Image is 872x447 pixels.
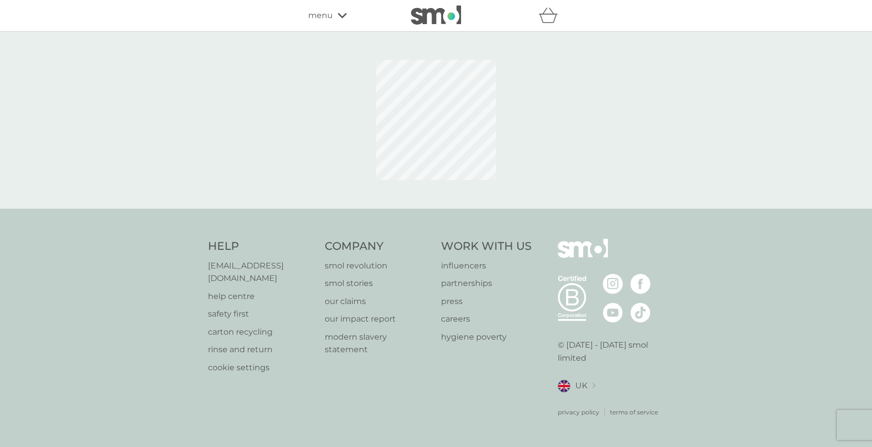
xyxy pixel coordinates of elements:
img: UK flag [558,380,570,392]
span: menu [308,9,333,22]
a: our claims [325,295,431,308]
a: smol stories [325,277,431,290]
img: visit the smol Instagram page [603,274,623,294]
a: privacy policy [558,407,599,417]
a: partnerships [441,277,532,290]
a: careers [441,313,532,326]
h4: Help [208,239,315,254]
a: safety first [208,308,315,321]
span: UK [575,379,587,392]
a: smol revolution [325,259,431,272]
a: modern slavery statement [325,331,431,356]
a: rinse and return [208,343,315,356]
img: visit the smol Youtube page [603,303,623,323]
a: our impact report [325,313,431,326]
h4: Company [325,239,431,254]
img: smol [411,6,461,25]
a: hygiene poverty [441,331,532,344]
a: [EMAIL_ADDRESS][DOMAIN_NAME] [208,259,315,285]
img: visit the smol Facebook page [630,274,650,294]
div: basket [539,6,564,26]
a: help centre [208,290,315,303]
a: cookie settings [208,361,315,374]
a: influencers [441,259,532,272]
a: press [441,295,532,308]
img: smol [558,239,608,273]
a: terms of service [610,407,658,417]
img: visit the smol Tiktok page [630,303,650,323]
p: © [DATE] - [DATE] smol limited [558,339,665,364]
img: select a new location [592,383,595,389]
a: carton recycling [208,326,315,339]
h4: Work With Us [441,239,532,254]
